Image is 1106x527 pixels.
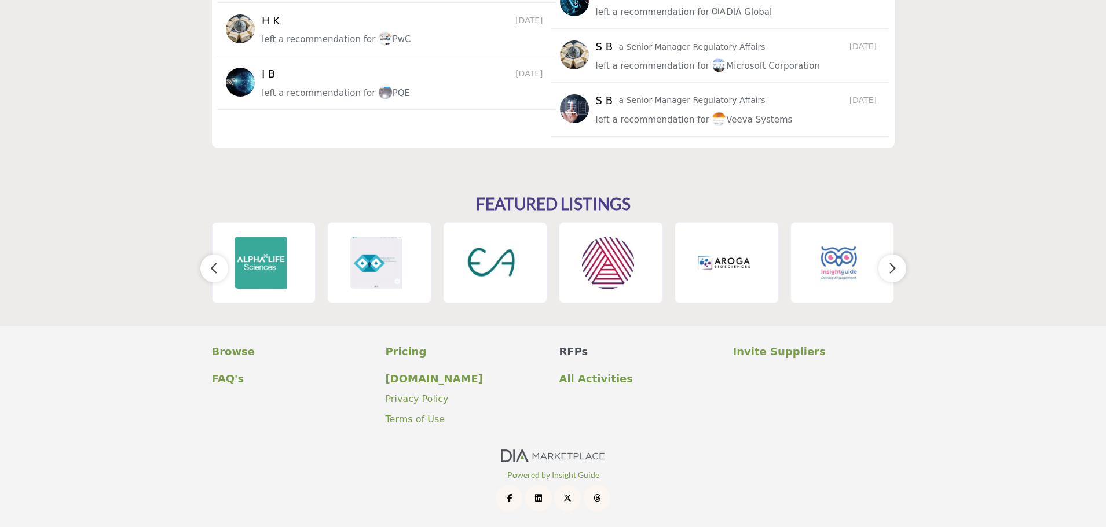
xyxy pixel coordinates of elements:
[596,115,709,125] span: left a recommendation for
[378,31,393,46] img: image
[386,344,547,359] a: Pricing
[596,40,616,53] h5: S B
[226,68,255,97] img: avtar-image
[814,237,866,289] img: Insight Guide
[712,61,820,71] span: Microsoft Corporation
[262,34,375,45] span: left a recommendation for
[712,59,820,73] a: imageMicrosoft Corporation
[619,41,766,53] p: a Senior Manager Regulatory Affairs
[350,237,402,289] img: OWLPHARMA Consulting
[849,40,880,53] span: [DATE]
[501,449,605,462] img: No Site Logo
[596,61,709,71] span: left a recommendation for
[378,34,411,45] span: PwC
[466,237,518,289] img: Dr. Ebeling & Assoc. GmbH
[515,68,546,80] span: [DATE]
[712,4,726,19] img: image
[226,14,255,43] img: avtar-image
[582,237,634,289] img: Alphanumeric
[619,94,766,106] p: a Senior Manager Regulatory Affairs
[235,237,287,289] img: AlphaLife Sciences
[386,393,449,404] a: Privacy Policy
[559,344,721,359] a: RFPs
[378,85,393,99] img: image
[712,58,726,72] img: image
[698,237,750,289] img: Aroga Biosciences
[596,7,709,17] span: left a recommendation for
[712,115,792,125] span: Veeva Systems
[849,94,880,106] span: [DATE]
[712,7,772,17] span: DIA Global
[262,68,282,80] h5: I B
[496,485,522,511] a: Facebook Link
[212,371,373,386] a: FAQ's
[733,344,895,359] a: Invite Suppliers
[507,470,599,480] a: Powered by Insight Guide
[560,94,589,123] img: avtar-image
[378,32,411,47] a: imagePwC
[386,414,445,425] a: Terms of Use
[378,86,410,101] a: imagePQE
[262,14,282,27] h5: H K
[560,40,589,69] img: avtar-image
[596,94,616,107] h5: S B
[559,371,721,386] a: All Activities
[262,88,375,98] span: left a recommendation for
[476,194,631,214] h2: FEATURED LISTINGS
[378,88,410,98] span: PQE
[525,485,552,511] a: LinkedIn Link
[386,371,547,386] a: [DOMAIN_NAME]
[584,485,610,511] a: Threads Link
[212,344,373,359] a: Browse
[712,112,726,126] img: image
[712,113,792,127] a: imageVeeva Systems
[515,14,546,27] span: [DATE]
[712,5,772,20] a: imageDIA Global
[554,485,581,511] a: Twitter Link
